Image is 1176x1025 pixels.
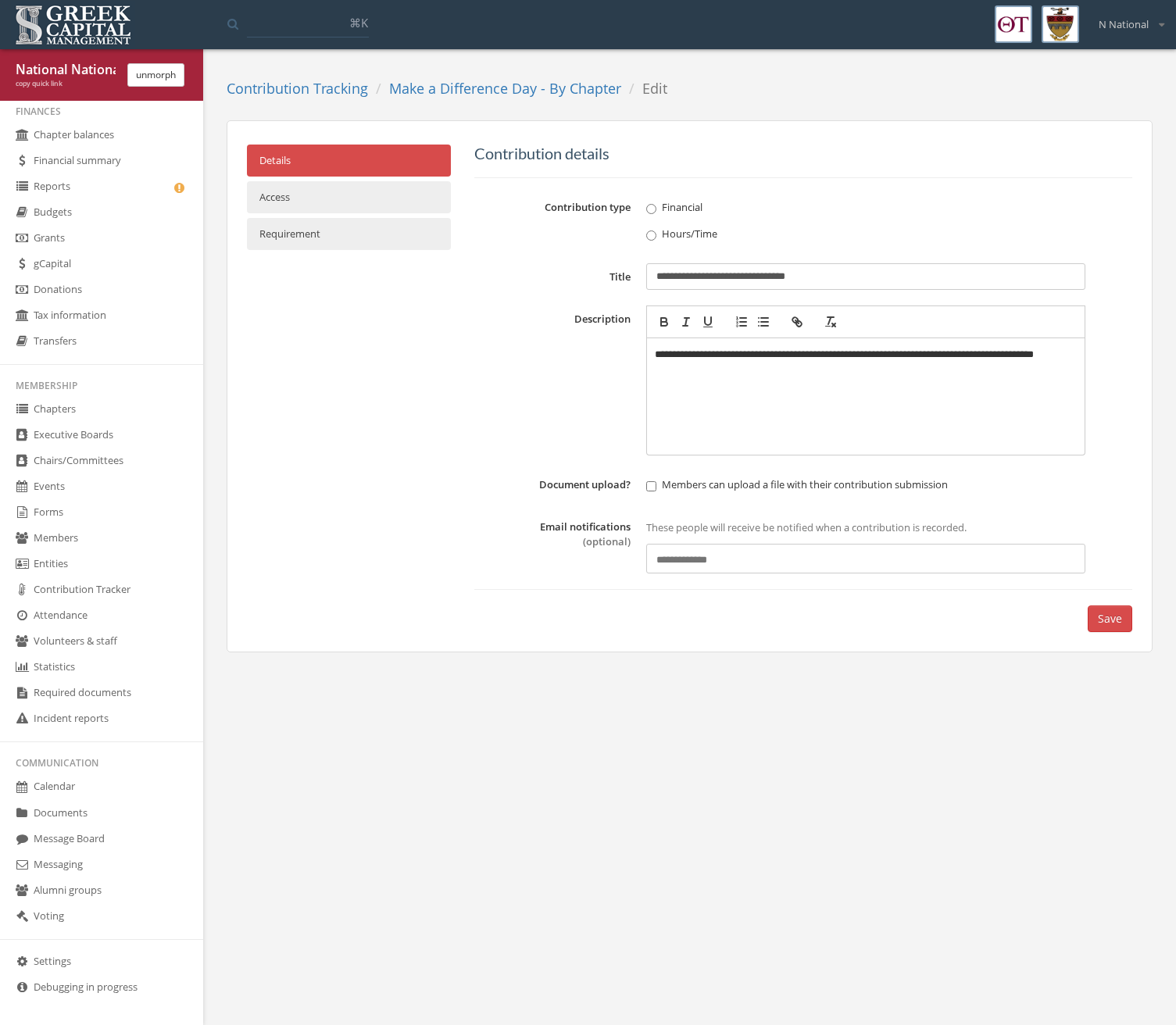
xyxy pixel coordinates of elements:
[1088,605,1132,632] button: Save
[646,230,656,241] input: Hours/Time
[646,204,656,214] input: Financial
[646,477,1085,492] label: Members can upload a file with their contribution submission
[16,61,116,79] div: National National
[474,263,639,290] label: Title
[127,63,184,87] button: unmorph
[247,181,451,213] a: Access
[227,79,368,98] a: Contribution Tracking
[1088,5,1164,32] div: N National
[474,145,1132,162] h5: Contribution details
[474,194,639,248] label: Contribution type
[646,227,1041,242] label: Hours/Time
[646,519,1085,536] p: These people will receive be notified when a contribution is recorded.
[16,79,116,89] div: copy quick link
[474,471,639,498] label: Document upload?
[540,520,631,548] label: Email notifications
[247,218,451,250] a: Requirement
[474,305,639,455] label: Description
[389,79,621,98] a: Make a Difference Day - By Chapter
[646,199,1041,215] label: Financial
[621,79,667,99] li: Edit
[646,481,656,491] input: Members can upload a file with their contribution submission
[349,15,368,30] span: ⌘K
[1099,17,1149,32] span: N National
[247,145,451,177] a: Details
[583,534,631,548] span: (optional)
